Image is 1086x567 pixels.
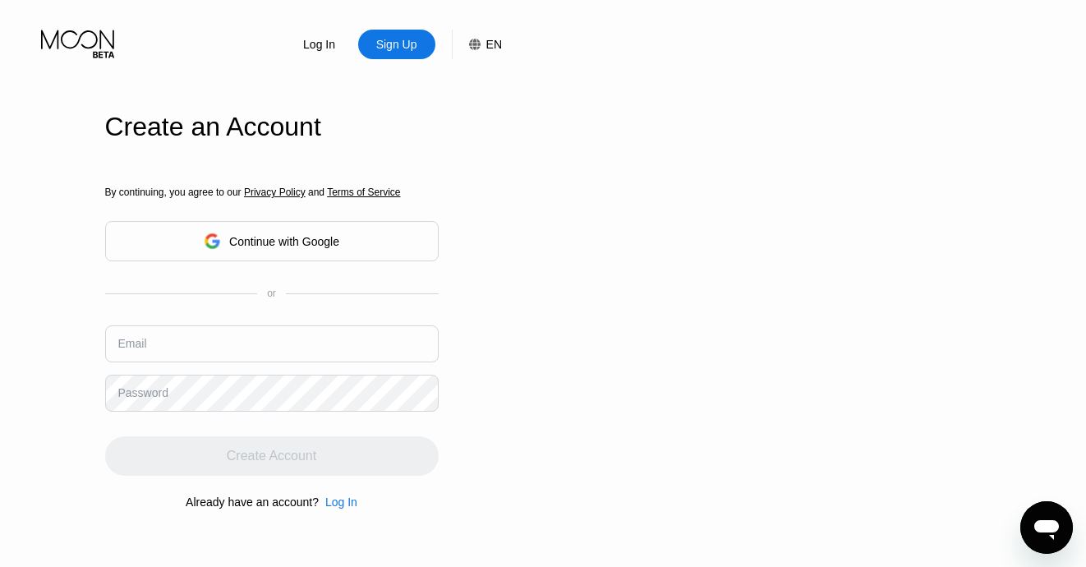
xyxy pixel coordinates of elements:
div: or [267,288,276,299]
div: Log In [281,30,358,59]
div: Log In [319,496,357,509]
span: Terms of Service [327,187,400,198]
div: Sign Up [358,30,435,59]
div: Create an Account [105,112,439,142]
div: Already have an account? [186,496,319,509]
span: and [306,187,328,198]
iframe: Button to launch messaging window [1020,501,1073,554]
div: Continue with Google [229,235,339,248]
div: By continuing, you agree to our [105,187,439,198]
div: Continue with Google [105,221,439,261]
div: Password [118,386,168,399]
div: Log In [301,36,337,53]
span: Privacy Policy [244,187,306,198]
div: Log In [325,496,357,509]
div: EN [486,38,502,51]
div: EN [452,30,502,59]
div: Email [118,337,147,350]
div: Sign Up [375,36,419,53]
